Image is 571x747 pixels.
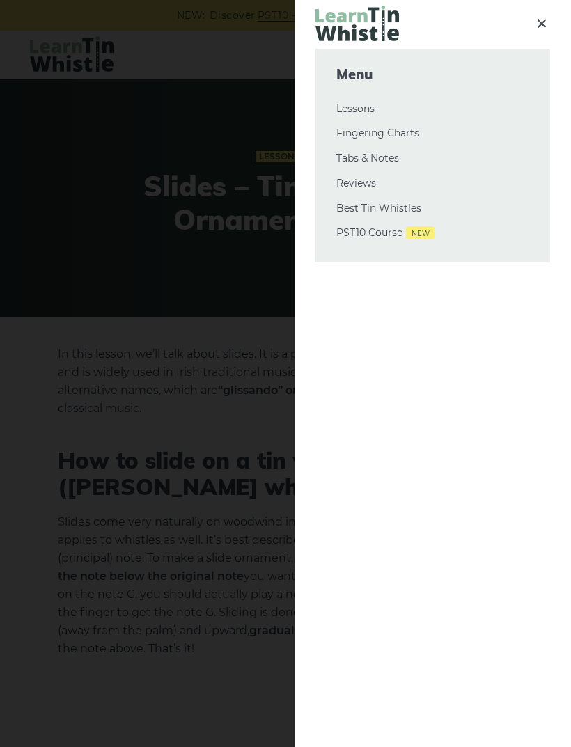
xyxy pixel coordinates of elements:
[406,226,435,239] span: New
[336,225,529,242] a: PST10 CourseNew
[336,200,529,217] a: Best Tin Whistles
[315,6,399,41] img: LearnTinWhistle.com
[336,65,529,84] span: Menu
[315,27,399,45] a: LearnTinWhistle.com
[336,125,529,142] a: Fingering Charts
[336,175,529,192] a: Reviews
[336,150,529,167] a: Tabs & Notes
[336,101,529,118] a: Lessons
